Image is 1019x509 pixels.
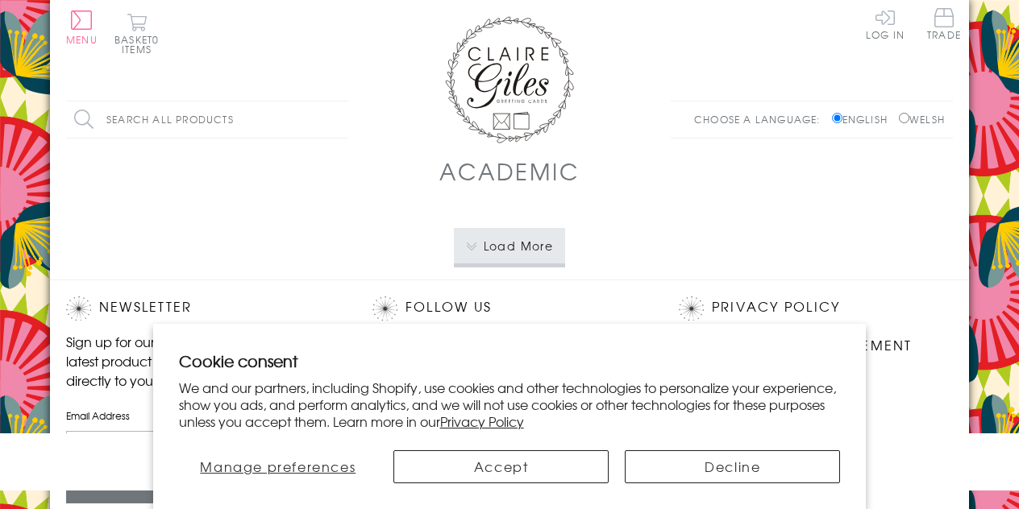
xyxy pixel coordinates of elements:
[439,155,579,188] h1: Academic
[625,450,840,483] button: Decline
[179,379,841,429] p: We and our partners, including Shopify, use cookies and other technologies to personalize your ex...
[122,32,159,56] span: 0 items
[66,101,348,138] input: Search all products
[66,408,340,423] label: Email Address
[66,296,340,321] h2: Newsletter
[832,113,842,123] input: English
[445,16,574,143] img: Claire Giles Greetings Cards
[866,8,905,39] a: Log In
[899,112,945,126] label: Welsh
[66,32,98,47] span: Menu
[66,10,98,44] button: Menu
[372,296,647,321] h2: Follow Us
[899,113,909,123] input: Welsh
[832,112,896,126] label: English
[332,101,348,138] input: Search
[694,112,829,126] p: Choose a language:
[66,332,340,390] p: Sign up for our newsletter to receive the latest product launches, news and offers directly to yo...
[114,13,159,54] button: Basket0 items
[200,457,356,476] span: Manage preferences
[66,431,340,467] input: harry@hogwarts.edu
[179,450,377,483] button: Manage preferences
[440,412,524,431] a: Privacy Policy
[927,8,961,43] a: Trade
[393,450,609,483] button: Accept
[179,350,841,372] h2: Cookie consent
[927,8,961,39] span: Trade
[712,296,840,318] a: Privacy Policy
[454,228,566,263] button: Load More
